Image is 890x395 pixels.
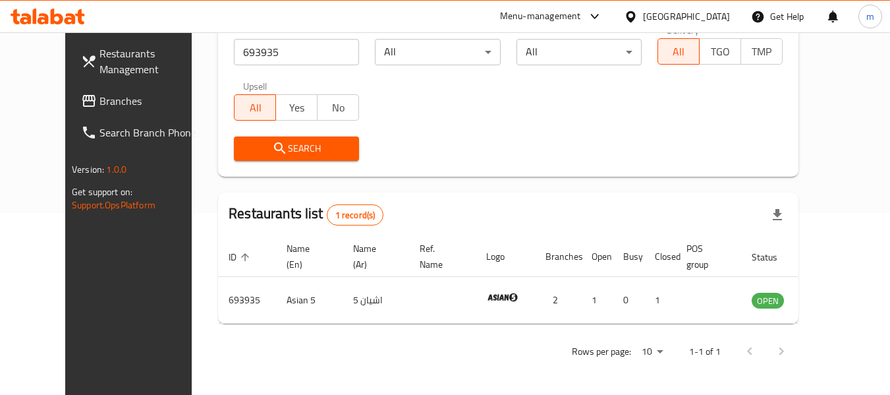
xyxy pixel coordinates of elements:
[516,39,642,65] div: All
[746,42,777,61] span: TMP
[343,277,409,324] td: اشيان 5
[613,237,644,277] th: Busy
[613,277,644,324] td: 0
[218,237,856,324] table: enhanced table
[72,183,132,200] span: Get support on:
[420,241,460,272] span: Ref. Name
[229,204,383,226] h2: Restaurants list
[644,277,676,324] td: 1
[740,38,783,65] button: TMP
[276,277,343,324] td: Asian 5
[686,241,725,272] span: POS group
[581,237,613,277] th: Open
[243,81,267,90] label: Upsell
[70,85,214,117] a: Branches
[500,9,581,24] div: Menu-management
[752,249,794,265] span: Status
[240,98,271,117] span: All
[234,39,359,65] input: Search for restaurant name or ID..
[699,38,741,65] button: TGO
[70,38,214,85] a: Restaurants Management
[234,137,359,161] button: Search
[663,42,694,61] span: All
[72,161,104,178] span: Version:
[244,140,348,157] span: Search
[705,42,736,61] span: TGO
[99,125,204,140] span: Search Branch Phone
[762,199,793,231] div: Export file
[752,293,784,309] div: OPEN
[866,9,874,24] span: m
[70,117,214,148] a: Search Branch Phone
[535,277,581,324] td: 2
[752,293,784,309] span: OPEN
[572,344,631,360] p: Rows per page:
[636,342,668,362] div: Rows per page:
[667,25,700,34] label: Delivery
[323,98,354,117] span: No
[643,9,730,24] div: [GEOGRAPHIC_DATA]
[327,204,384,226] div: Total records count
[317,94,359,121] button: No
[689,344,721,360] p: 1-1 of 1
[99,46,204,77] span: Restaurants Management
[327,209,383,222] span: 1 record(s)
[375,39,500,65] div: All
[218,277,276,324] td: 693935
[644,237,676,277] th: Closed
[476,237,535,277] th: Logo
[229,249,254,265] span: ID
[657,38,700,65] button: All
[486,281,519,314] img: Asian 5
[106,161,126,178] span: 1.0.0
[275,94,318,121] button: Yes
[287,241,327,272] span: Name (En)
[72,197,155,214] a: Support.OpsPlatform
[353,241,393,272] span: Name (Ar)
[281,98,312,117] span: Yes
[99,93,204,109] span: Branches
[535,237,581,277] th: Branches
[581,277,613,324] td: 1
[234,94,276,121] button: All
